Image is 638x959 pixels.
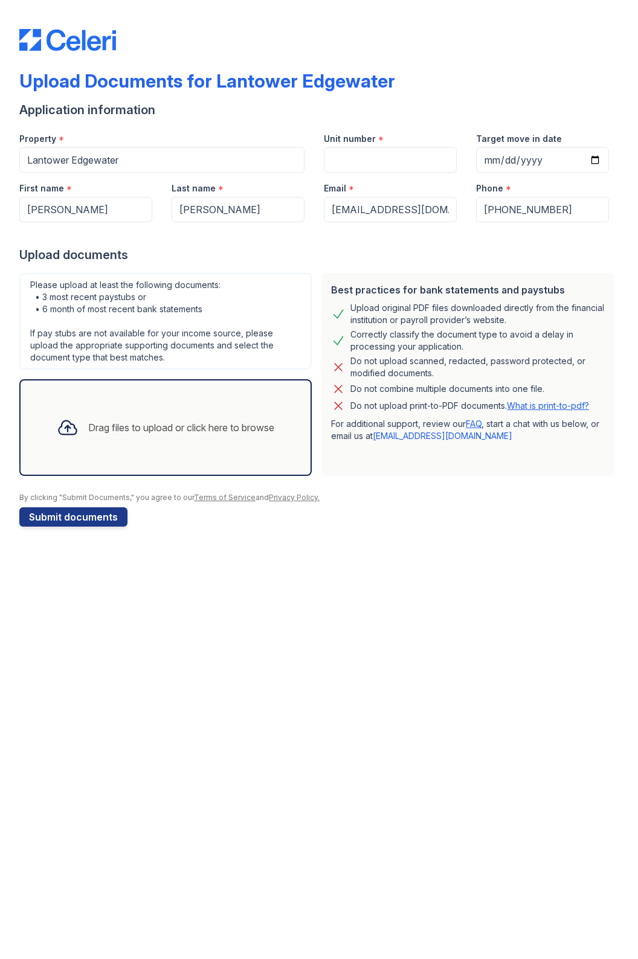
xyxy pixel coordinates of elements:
[172,182,216,194] label: Last name
[19,507,127,527] button: Submit documents
[350,355,604,379] div: Do not upload scanned, redacted, password protected, or modified documents.
[324,133,376,145] label: Unit number
[373,431,512,441] a: [EMAIL_ADDRESS][DOMAIN_NAME]
[19,70,395,92] div: Upload Documents for Lantower Edgewater
[350,302,604,326] div: Upload original PDF files downloaded directly from the financial institution or payroll provider’...
[507,400,589,411] a: What is print-to-pdf?
[350,329,604,353] div: Correctly classify the document type to avoid a delay in processing your application.
[194,493,256,502] a: Terms of Service
[19,101,619,118] div: Application information
[19,493,619,502] div: By clicking "Submit Documents," you agree to our and
[466,419,482,429] a: FAQ
[19,182,64,194] label: First name
[269,493,320,502] a: Privacy Policy.
[476,182,503,194] label: Phone
[19,133,56,145] label: Property
[476,133,562,145] label: Target move in date
[350,400,589,412] p: Do not upload print-to-PDF documents.
[324,182,346,194] label: Email
[331,418,604,442] p: For additional support, review our , start a chat with us below, or email us at
[350,382,544,396] div: Do not combine multiple documents into one file.
[19,29,116,51] img: CE_Logo_Blue-a8612792a0a2168367f1c8372b55b34899dd931a85d93a1a3d3e32e68fde9ad4.png
[19,273,312,370] div: Please upload at least the following documents: • 3 most recent paystubs or • 6 month of most rec...
[331,283,604,297] div: Best practices for bank statements and paystubs
[88,420,274,435] div: Drag files to upload or click here to browse
[19,246,619,263] div: Upload documents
